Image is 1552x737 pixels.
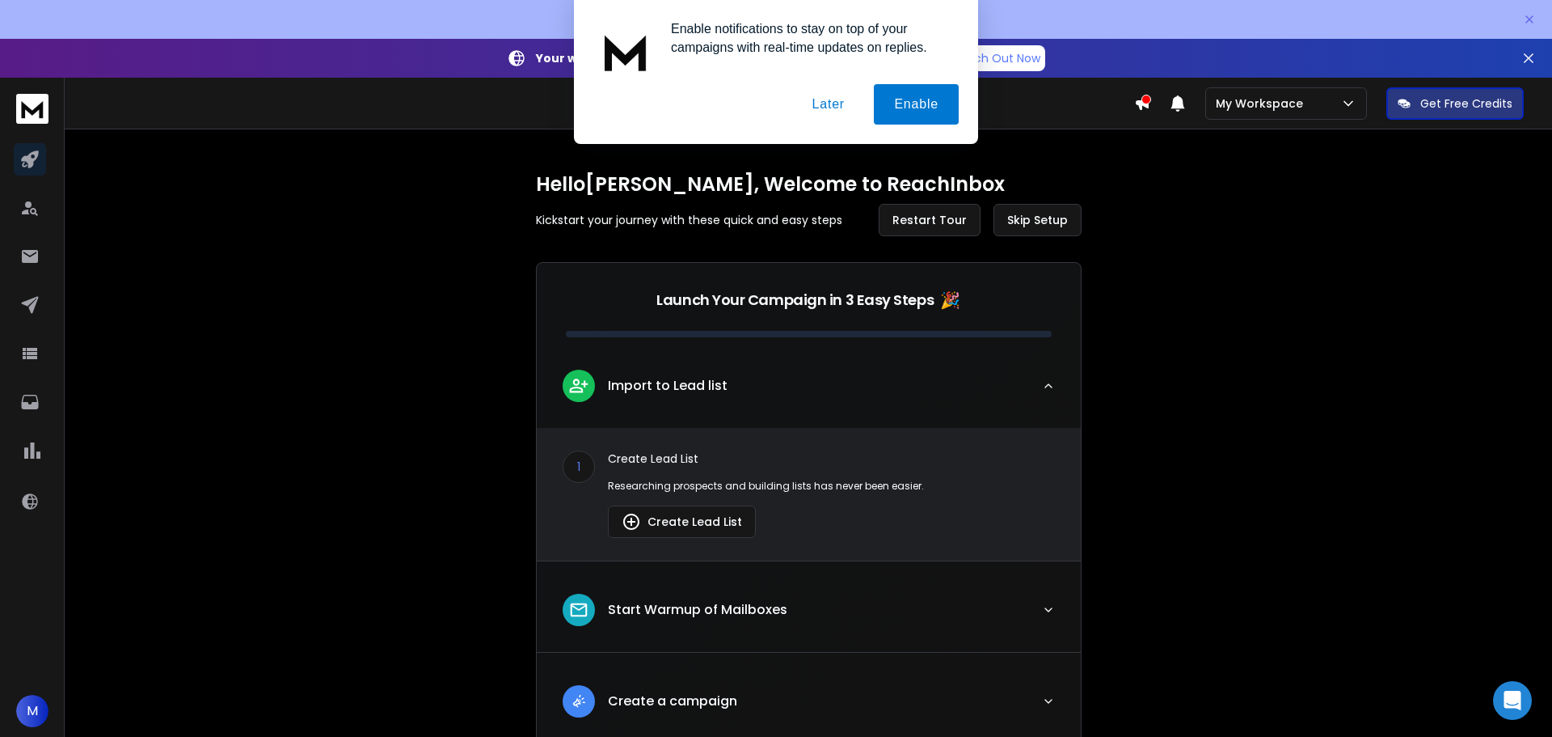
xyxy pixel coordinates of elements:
p: Import to Lead list [608,376,727,396]
button: M [16,695,48,727]
div: leadImport to Lead list [537,428,1081,561]
img: lead [622,512,641,532]
p: Create a campaign [608,692,737,711]
p: Launch Your Campaign in 3 Easy Steps [656,289,934,311]
span: 🎉 [940,289,960,311]
h1: Hello [PERSON_NAME] , Welcome to ReachInbox [536,172,1082,197]
div: 1 [563,451,595,483]
button: Enable [874,84,959,125]
p: Kickstart your journey with these quick and easy steps [536,212,842,228]
img: lead [568,599,589,621]
button: leadImport to Lead list [537,357,1081,428]
p: Researching prospects and building lists has never been easier. [608,480,1055,493]
button: Restart Tour [879,204,981,236]
span: Skip Setup [1007,212,1068,228]
button: Create Lead List [608,506,756,538]
button: Later [791,84,864,125]
p: Create Lead List [608,451,1055,467]
button: Skip Setup [993,204,1082,236]
p: Start Warmup of Mailboxes [608,600,787,620]
img: lead [568,375,589,396]
div: Enable notifications to stay on top of your campaigns with real-time updates on replies. [658,19,959,57]
div: Open Intercom Messenger [1493,681,1532,720]
button: leadStart Warmup of Mailboxes [537,581,1081,652]
img: notification icon [593,19,658,84]
img: lead [568,691,589,711]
